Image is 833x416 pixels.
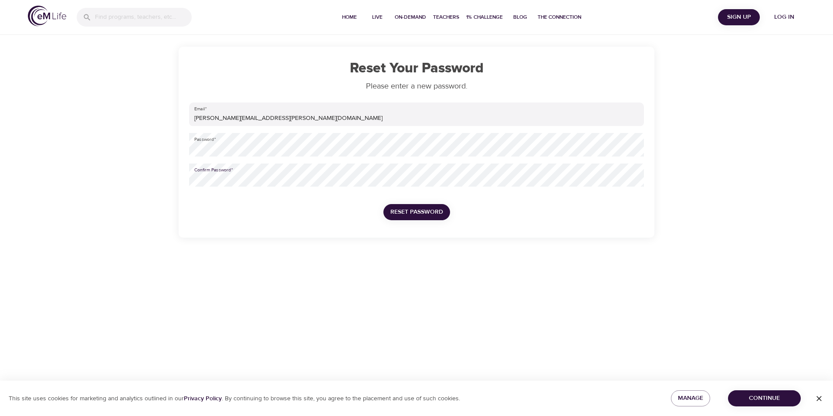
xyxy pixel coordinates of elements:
[367,13,388,22] span: Live
[189,61,644,77] h1: Reset Your Password
[433,13,459,22] span: Teachers
[767,12,802,23] span: Log in
[95,8,192,27] input: Find programs, teachers, etc...
[395,13,426,22] span: On-Demand
[383,204,450,220] button: Reset Password
[671,390,710,406] button: Manage
[390,207,443,218] span: Reset Password
[721,12,756,23] span: Sign Up
[763,9,805,25] button: Log in
[466,13,503,22] span: 1% Challenge
[538,13,581,22] span: The Connection
[735,393,794,404] span: Continue
[184,395,222,402] a: Privacy Policy
[189,80,644,92] p: Please enter a new password.
[339,13,360,22] span: Home
[28,6,66,26] img: logo
[510,13,531,22] span: Blog
[728,390,801,406] button: Continue
[718,9,760,25] button: Sign Up
[678,393,703,404] span: Manage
